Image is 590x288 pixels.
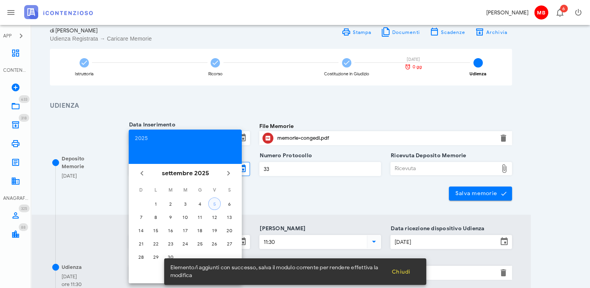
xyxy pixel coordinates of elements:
[392,268,411,275] span: Chiudi
[50,27,276,35] div: di [PERSON_NAME]
[150,228,162,233] div: 15
[135,254,147,260] div: 28
[388,152,466,160] label: Ricevuta Deposito Memorie
[208,224,221,236] button: 19
[150,251,162,263] button: 29
[277,135,494,141] div: memorie-congedi.pdf
[470,27,512,37] button: Archivia
[179,197,191,210] button: 3
[149,183,163,197] th: L
[135,136,236,141] div: 2025
[499,268,508,277] button: Elimina
[425,27,470,37] button: Scadenze
[150,254,162,260] div: 29
[135,224,147,236] button: 14
[193,183,207,197] th: G
[223,237,236,250] button: 27
[194,214,206,220] div: 11
[19,204,30,212] span: Distintivo
[179,214,191,220] div: 10
[534,5,548,20] span: MB
[150,237,162,250] button: 22
[223,214,236,220] div: 13
[194,197,206,210] button: 4
[470,72,486,76] div: Udienza
[135,214,147,220] div: 7
[392,29,420,35] span: Documenti
[337,27,376,37] a: Stampa
[194,228,206,233] div: 18
[179,241,191,247] div: 24
[208,237,221,250] button: 26
[260,162,381,176] input: Numero Protocollo
[486,9,528,17] div: [PERSON_NAME]
[486,29,507,35] span: Archivia
[127,256,156,263] label: Sezione n°
[62,172,77,180] div: [DATE]
[19,114,29,122] span: Distintivo
[560,5,568,12] span: Distintivo
[259,122,294,130] label: File Memorie
[208,183,222,197] th: V
[127,121,175,129] label: Data Inserimento
[135,228,147,233] div: 14
[135,237,147,250] button: 21
[208,241,221,247] div: 26
[222,183,236,197] th: S
[3,67,28,74] div: CONTENZIOSO
[208,72,223,76] div: Ricorso
[388,225,484,233] label: Data ricezione dispositivo Udienza
[19,95,30,103] span: Distintivo
[150,211,162,223] button: 8
[127,152,193,160] label: Data Deposito Memorie
[164,228,177,233] div: 16
[179,201,191,207] div: 3
[150,241,162,247] div: 22
[223,224,236,236] button: 20
[164,254,177,260] div: 30
[164,251,177,263] button: 30
[532,3,550,22] button: MB
[19,223,28,231] span: Distintivo
[135,166,149,180] button: Il mese scorso
[21,97,27,102] span: 633
[135,251,147,263] button: 28
[208,228,221,233] div: 19
[150,201,162,207] div: 1
[159,165,212,181] button: settembre 2025
[3,195,28,202] div: ANAGRAFICA
[21,116,27,121] span: 318
[164,197,177,210] button: 2
[164,201,177,207] div: 2
[550,3,569,22] button: Distintivo
[223,211,236,223] button: 13
[179,224,191,236] button: 17
[455,190,506,197] span: Salva memorie
[163,183,177,197] th: M
[413,65,422,69] span: 0 gg
[150,224,162,236] button: 15
[440,29,465,35] span: Scadenze
[134,183,148,197] th: D
[221,166,236,180] button: Il prossimo mese
[208,211,221,223] button: 12
[257,225,305,233] label: [PERSON_NAME]
[194,237,206,250] button: 25
[62,273,82,281] div: [DATE]
[223,201,236,207] div: 6
[324,72,369,76] div: Costituzione in Giudizio
[400,57,427,62] div: [DATE]
[21,206,27,211] span: 325
[499,133,508,143] button: Elimina
[277,132,494,144] div: Clicca per aprire un'anteprima del file o scaricarlo
[208,214,221,220] div: 12
[223,241,236,247] div: 27
[179,211,191,223] button: 10
[449,187,512,201] button: Salva memorie
[179,228,191,233] div: 17
[391,162,498,175] div: Ricevuta
[135,241,147,247] div: 21
[164,237,177,250] button: 23
[164,214,177,220] div: 9
[473,58,483,68] span: 4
